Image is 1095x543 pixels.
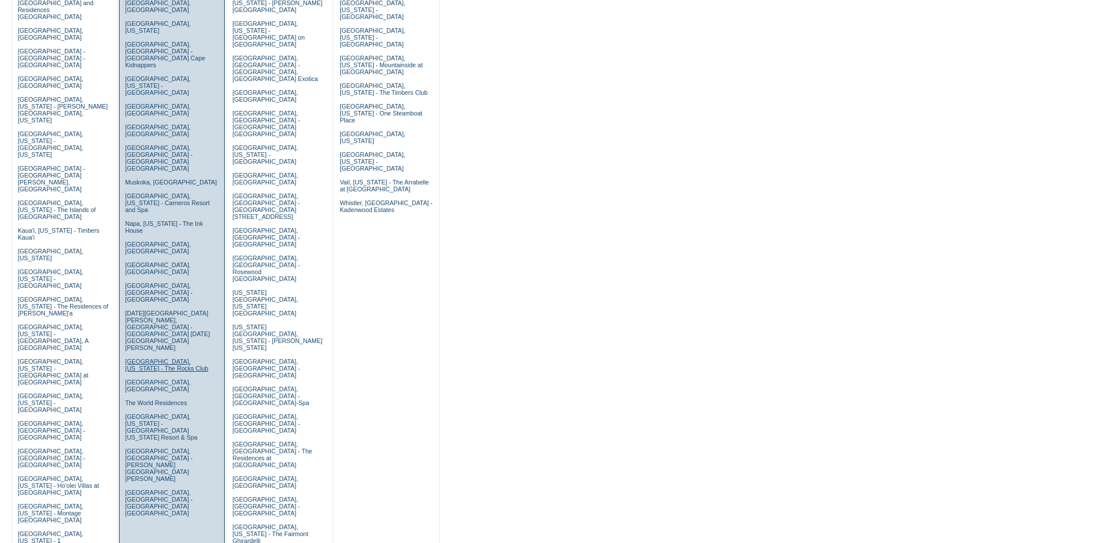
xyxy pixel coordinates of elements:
[232,20,305,48] a: [GEOGRAPHIC_DATA], [US_STATE] - [GEOGRAPHIC_DATA] on [GEOGRAPHIC_DATA]
[125,179,217,186] a: Muskoka, [GEOGRAPHIC_DATA]
[125,144,193,172] a: [GEOGRAPHIC_DATA], [GEOGRAPHIC_DATA] - [GEOGRAPHIC_DATA] [GEOGRAPHIC_DATA]
[18,27,83,41] a: [GEOGRAPHIC_DATA], [GEOGRAPHIC_DATA]
[340,199,432,213] a: Whistler, [GEOGRAPHIC_DATA] - Kadenwood Estates
[18,503,83,523] a: [GEOGRAPHIC_DATA], [US_STATE] - Montage [GEOGRAPHIC_DATA]
[18,420,85,441] a: [GEOGRAPHIC_DATA], [GEOGRAPHIC_DATA] - [GEOGRAPHIC_DATA]
[340,27,405,48] a: [GEOGRAPHIC_DATA], [US_STATE] - [GEOGRAPHIC_DATA]
[232,386,309,406] a: [GEOGRAPHIC_DATA], [GEOGRAPHIC_DATA] - [GEOGRAPHIC_DATA]-Spa
[18,268,83,289] a: [GEOGRAPHIC_DATA], [US_STATE] - [GEOGRAPHIC_DATA]
[340,55,422,75] a: [GEOGRAPHIC_DATA], [US_STATE] - Mountainside at [GEOGRAPHIC_DATA]
[232,441,312,468] a: [GEOGRAPHIC_DATA], [GEOGRAPHIC_DATA] - The Residences at [GEOGRAPHIC_DATA]
[232,413,299,434] a: [GEOGRAPHIC_DATA], [GEOGRAPHIC_DATA] - [GEOGRAPHIC_DATA]
[125,399,187,406] a: The World Residences
[232,289,298,317] a: [US_STATE][GEOGRAPHIC_DATA], [US_STATE][GEOGRAPHIC_DATA]
[18,324,89,351] a: [GEOGRAPHIC_DATA], [US_STATE] - [GEOGRAPHIC_DATA], A [GEOGRAPHIC_DATA]
[125,489,193,517] a: [GEOGRAPHIC_DATA], [GEOGRAPHIC_DATA] - [GEOGRAPHIC_DATA] [GEOGRAPHIC_DATA]
[232,110,299,137] a: [GEOGRAPHIC_DATA], [GEOGRAPHIC_DATA] - [GEOGRAPHIC_DATA] [GEOGRAPHIC_DATA]
[232,324,322,351] a: [US_STATE][GEOGRAPHIC_DATA], [US_STATE] - [PERSON_NAME] [US_STATE]
[18,199,96,220] a: [GEOGRAPHIC_DATA], [US_STATE] - The Islands of [GEOGRAPHIC_DATA]
[340,151,405,172] a: [GEOGRAPHIC_DATA], [US_STATE] - [GEOGRAPHIC_DATA]
[18,358,89,386] a: [GEOGRAPHIC_DATA], [US_STATE] - [GEOGRAPHIC_DATA] at [GEOGRAPHIC_DATA]
[125,192,210,213] a: [GEOGRAPHIC_DATA], [US_STATE] - Carneros Resort and Spa
[125,75,191,96] a: [GEOGRAPHIC_DATA], [US_STATE] - [GEOGRAPHIC_DATA]
[232,172,298,186] a: [GEOGRAPHIC_DATA], [GEOGRAPHIC_DATA]
[18,227,99,241] a: Kaua'i, [US_STATE] - Timbers Kaua'i
[232,475,298,489] a: [GEOGRAPHIC_DATA], [GEOGRAPHIC_DATA]
[232,192,299,220] a: [GEOGRAPHIC_DATA], [GEOGRAPHIC_DATA] - [GEOGRAPHIC_DATA][STREET_ADDRESS]
[340,82,428,96] a: [GEOGRAPHIC_DATA], [US_STATE] - The Timbers Club
[18,392,83,413] a: [GEOGRAPHIC_DATA], [US_STATE] - [GEOGRAPHIC_DATA]
[232,496,299,517] a: [GEOGRAPHIC_DATA], [GEOGRAPHIC_DATA] - [GEOGRAPHIC_DATA]
[125,358,209,372] a: [GEOGRAPHIC_DATA], [US_STATE] - The Rocks Club
[18,475,99,496] a: [GEOGRAPHIC_DATA], [US_STATE] - Ho'olei Villas at [GEOGRAPHIC_DATA]
[232,227,299,248] a: [GEOGRAPHIC_DATA], [GEOGRAPHIC_DATA] - [GEOGRAPHIC_DATA]
[125,20,191,34] a: [GEOGRAPHIC_DATA], [US_STATE]
[125,220,203,234] a: Napa, [US_STATE] - The Ink House
[125,124,191,137] a: [GEOGRAPHIC_DATA], [GEOGRAPHIC_DATA]
[125,282,193,303] a: [GEOGRAPHIC_DATA], [GEOGRAPHIC_DATA] - [GEOGRAPHIC_DATA]
[18,165,85,192] a: [GEOGRAPHIC_DATA] - [GEOGRAPHIC_DATA][PERSON_NAME], [GEOGRAPHIC_DATA]
[18,296,109,317] a: [GEOGRAPHIC_DATA], [US_STATE] - The Residences of [PERSON_NAME]'a
[232,358,299,379] a: [GEOGRAPHIC_DATA], [GEOGRAPHIC_DATA] - [GEOGRAPHIC_DATA]
[340,130,405,144] a: [GEOGRAPHIC_DATA], [US_STATE]
[232,144,298,165] a: [GEOGRAPHIC_DATA], [US_STATE] - [GEOGRAPHIC_DATA]
[125,310,210,351] a: [DATE][GEOGRAPHIC_DATA][PERSON_NAME], [GEOGRAPHIC_DATA] - [GEOGRAPHIC_DATA] [DATE][GEOGRAPHIC_DAT...
[125,241,191,255] a: [GEOGRAPHIC_DATA], [GEOGRAPHIC_DATA]
[18,48,85,68] a: [GEOGRAPHIC_DATA] - [GEOGRAPHIC_DATA] - [GEOGRAPHIC_DATA]
[18,75,83,89] a: [GEOGRAPHIC_DATA], [GEOGRAPHIC_DATA]
[125,448,193,482] a: [GEOGRAPHIC_DATA], [GEOGRAPHIC_DATA] - [PERSON_NAME][GEOGRAPHIC_DATA][PERSON_NAME]
[18,130,83,158] a: [GEOGRAPHIC_DATA], [US_STATE] - [GEOGRAPHIC_DATA], [US_STATE]
[232,255,299,282] a: [GEOGRAPHIC_DATA], [GEOGRAPHIC_DATA] - Rosewood [GEOGRAPHIC_DATA]
[125,261,191,275] a: [GEOGRAPHIC_DATA], [GEOGRAPHIC_DATA]
[125,413,198,441] a: [GEOGRAPHIC_DATA], [US_STATE] - [GEOGRAPHIC_DATA] [US_STATE] Resort & Spa
[125,41,205,68] a: [GEOGRAPHIC_DATA], [GEOGRAPHIC_DATA] - [GEOGRAPHIC_DATA] Cape Kidnappers
[340,179,429,192] a: Vail, [US_STATE] - The Arrabelle at [GEOGRAPHIC_DATA]
[18,448,85,468] a: [GEOGRAPHIC_DATA], [GEOGRAPHIC_DATA] - [GEOGRAPHIC_DATA]
[18,96,108,124] a: [GEOGRAPHIC_DATA], [US_STATE] - [PERSON_NAME][GEOGRAPHIC_DATA], [US_STATE]
[18,248,83,261] a: [GEOGRAPHIC_DATA], [US_STATE]
[125,103,191,117] a: [GEOGRAPHIC_DATA], [GEOGRAPHIC_DATA]
[232,89,298,103] a: [GEOGRAPHIC_DATA], [GEOGRAPHIC_DATA]
[125,379,191,392] a: [GEOGRAPHIC_DATA], [GEOGRAPHIC_DATA]
[340,103,422,124] a: [GEOGRAPHIC_DATA], [US_STATE] - One Steamboat Place
[232,55,318,82] a: [GEOGRAPHIC_DATA], [GEOGRAPHIC_DATA] - [GEOGRAPHIC_DATA], [GEOGRAPHIC_DATA] Exotica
